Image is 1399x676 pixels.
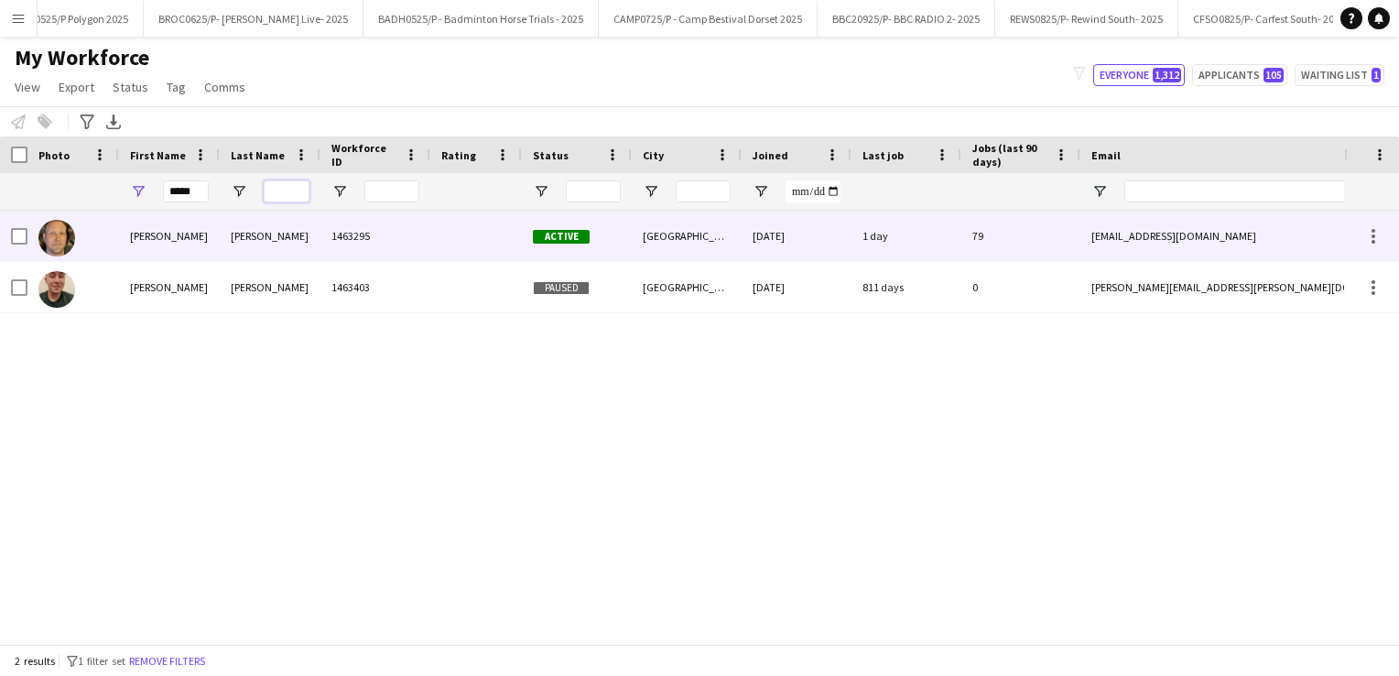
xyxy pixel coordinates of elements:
div: [DATE] [742,262,851,312]
input: First Name Filter Input [163,180,209,202]
a: Comms [197,75,253,99]
img: Arron Jennison [38,220,75,256]
span: 1 filter set [78,654,125,668]
span: 1 [1372,68,1381,82]
input: City Filter Input [676,180,731,202]
button: Applicants105 [1192,64,1287,86]
button: Open Filter Menu [643,183,659,200]
div: [GEOGRAPHIC_DATA] [632,211,742,261]
button: CAMP0725/P - Camp Bestival Dorset 2025 [599,1,818,37]
a: Status [105,75,156,99]
span: First Name [130,148,186,162]
button: REWS0825/P- Rewind South- 2025 [995,1,1178,37]
img: Darron Mckinnon [38,271,75,308]
span: Workforce ID [331,141,397,169]
div: [PERSON_NAME] [119,211,220,261]
div: 0 [961,262,1080,312]
span: Email [1091,148,1121,162]
span: 105 [1263,68,1284,82]
button: Open Filter Menu [231,183,247,200]
span: Export [59,79,94,95]
button: Open Filter Menu [533,183,549,200]
span: City [643,148,664,162]
span: My Workforce [15,44,149,71]
div: 1463403 [320,262,430,312]
button: Remove filters [125,651,209,671]
span: Status [533,148,569,162]
button: Open Filter Menu [130,183,146,200]
button: Open Filter Menu [753,183,769,200]
span: Jobs (last 90 days) [972,141,1047,169]
button: Open Filter Menu [1091,183,1108,200]
button: CFSO0825/P- Carfest South- 2025 [1178,1,1361,37]
span: Active [533,230,590,244]
div: [PERSON_NAME] [119,262,220,312]
div: [DATE] [742,211,851,261]
input: Last Name Filter Input [264,180,309,202]
a: Export [51,75,102,99]
div: 1 day [851,211,961,261]
div: [PERSON_NAME] [220,211,320,261]
div: [GEOGRAPHIC_DATA] [632,262,742,312]
input: Joined Filter Input [786,180,840,202]
span: Photo [38,148,70,162]
span: Paused [533,281,590,295]
a: View [7,75,48,99]
div: 1463295 [320,211,430,261]
div: 79 [961,211,1080,261]
button: BADH0525/P - Badminton Horse Trials - 2025 [363,1,599,37]
span: Last job [862,148,904,162]
div: [PERSON_NAME] [220,262,320,312]
input: Status Filter Input [566,180,621,202]
span: Status [113,79,148,95]
span: Last Name [231,148,285,162]
input: Workforce ID Filter Input [364,180,419,202]
span: View [15,79,40,95]
button: Open Filter Menu [331,183,348,200]
span: Joined [753,148,788,162]
app-action-btn: Export XLSX [103,111,125,133]
span: Rating [441,148,476,162]
button: Waiting list1 [1295,64,1384,86]
div: 811 days [851,262,961,312]
button: BROC0625/P- [PERSON_NAME] Live- 2025 [144,1,363,37]
span: Tag [167,79,186,95]
button: Everyone1,312 [1093,64,1185,86]
app-action-btn: Advanced filters [76,111,98,133]
span: Comms [204,79,245,95]
button: BBC20925/P- BBC RADIO 2- 2025 [818,1,995,37]
span: 1,312 [1153,68,1181,82]
a: Tag [159,75,193,99]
